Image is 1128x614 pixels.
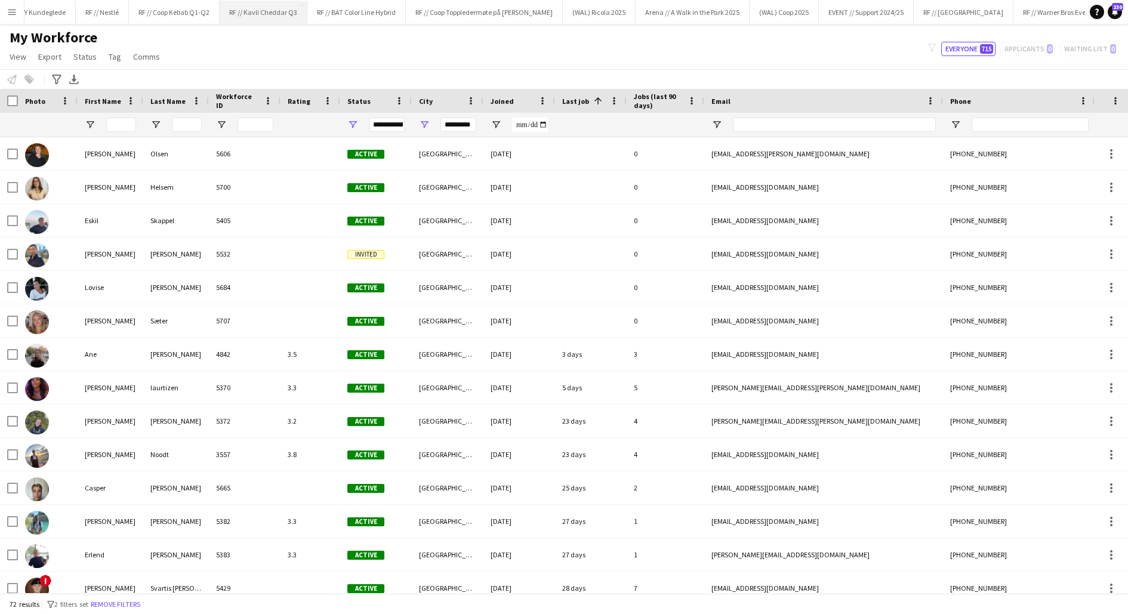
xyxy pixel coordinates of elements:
input: Phone Filter Input [972,118,1089,132]
div: [EMAIL_ADDRESS][PERSON_NAME][DOMAIN_NAME] [704,137,943,170]
span: Active [347,317,384,326]
div: [PERSON_NAME] [143,271,209,304]
button: (WAL) Coop 2025 [750,1,819,24]
div: [PHONE_NUMBER] [943,237,1096,270]
button: RF // Coop Kebab Q1-Q2 [129,1,220,24]
div: 3 days [555,338,627,371]
span: First Name [85,97,121,106]
div: [EMAIL_ADDRESS][DOMAIN_NAME] [704,438,943,471]
div: [EMAIL_ADDRESS][DOMAIN_NAME] [704,271,943,304]
span: 230 [1112,3,1123,11]
div: [GEOGRAPHIC_DATA] [412,438,483,471]
span: Active [347,150,384,159]
img: Maja Engebretsen Sæter [25,310,49,334]
div: [PHONE_NUMBER] [943,572,1096,604]
span: Active [347,517,384,526]
div: [DATE] [483,505,555,538]
div: [PHONE_NUMBER] [943,304,1096,337]
div: [DATE] [483,304,555,337]
div: 1 [627,538,704,571]
div: 3.5 [281,338,340,371]
div: [GEOGRAPHIC_DATA] [412,171,483,203]
div: [EMAIL_ADDRESS][DOMAIN_NAME] [704,204,943,237]
img: Erlend Holm [25,544,49,568]
button: (WAL) Ricola 2025 [563,1,636,24]
button: Open Filter Menu [150,119,161,130]
div: Svartis [PERSON_NAME] [143,572,209,604]
div: [EMAIL_ADDRESS][DOMAIN_NAME] [704,171,943,203]
div: [PERSON_NAME] [78,438,143,471]
div: [PERSON_NAME] [78,572,143,604]
div: [PHONE_NUMBER] [943,371,1096,404]
button: Remove filters [88,598,143,611]
div: 27 days [555,505,627,538]
div: 5 [627,371,704,404]
div: [EMAIL_ADDRESS][DOMAIN_NAME] [704,338,943,371]
div: [GEOGRAPHIC_DATA] [412,271,483,304]
a: 230 [1108,5,1122,19]
div: [PERSON_NAME] [143,237,209,270]
div: [DATE] [483,405,555,437]
span: Email [711,97,731,106]
div: 25 days [555,471,627,504]
span: Active [347,484,384,493]
div: [DATE] [483,137,555,170]
div: [PHONE_NUMBER] [943,405,1096,437]
div: [GEOGRAPHIC_DATA] [412,304,483,337]
input: Workforce ID Filter Input [238,118,273,132]
input: Last Name Filter Input [172,118,202,132]
button: Open Filter Menu [491,119,501,130]
button: RF // Coop Toppledermøte på [PERSON_NAME] [406,1,563,24]
div: [PERSON_NAME] [143,538,209,571]
div: [PERSON_NAME] [78,137,143,170]
span: Active [347,417,384,426]
span: Active [347,217,384,226]
span: ! [39,575,51,587]
img: Johanne Ribe laurtizen [25,377,49,401]
div: 3.8 [281,438,340,471]
div: [PERSON_NAME] [78,371,143,404]
div: [PERSON_NAME] [143,471,209,504]
img: Eskil Skappel [25,210,49,234]
span: Comms [133,51,160,62]
button: Open Filter Menu [85,119,95,130]
input: Email Filter Input [733,118,936,132]
img: Endre Noodt [25,444,49,468]
div: [EMAIL_ADDRESS][DOMAIN_NAME] [704,237,943,270]
img: Dina Helsem [25,177,49,200]
div: [DATE] [483,237,555,270]
div: 5429 [209,572,281,604]
div: [PERSON_NAME] [78,171,143,203]
input: Joined Filter Input [512,118,548,132]
span: Export [38,51,61,62]
div: [PHONE_NUMBER] [943,204,1096,237]
div: Skappel [143,204,209,237]
div: [PERSON_NAME] [143,338,209,371]
div: [DATE] [483,338,555,371]
div: [EMAIL_ADDRESS][DOMAIN_NAME] [704,304,943,337]
img: Ane Brovold [25,344,49,368]
div: [PERSON_NAME] [78,304,143,337]
a: Status [69,49,101,64]
span: Last job [562,97,589,106]
div: 5532 [209,237,281,270]
button: Arena // A Walk in the Park 2025 [636,1,750,24]
div: 0 [627,204,704,237]
a: Tag [104,49,126,64]
button: RF // [GEOGRAPHIC_DATA] [914,1,1013,24]
div: 4 [627,405,704,437]
div: 5700 [209,171,281,203]
div: 5606 [209,137,281,170]
div: [PERSON_NAME][EMAIL_ADDRESS][PERSON_NAME][DOMAIN_NAME] [704,371,943,404]
button: Open Filter Menu [950,119,961,130]
span: Invited [347,250,384,259]
button: Open Filter Menu [711,119,722,130]
div: [DATE] [483,538,555,571]
div: 0 [627,304,704,337]
div: [PERSON_NAME] [78,405,143,437]
button: RF // Nestlé [76,1,129,24]
button: EVENT // Support 2024/25 [819,1,914,24]
button: Everyone715 [941,42,996,56]
div: [DATE] [483,171,555,203]
span: 2 filters set [54,600,88,609]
